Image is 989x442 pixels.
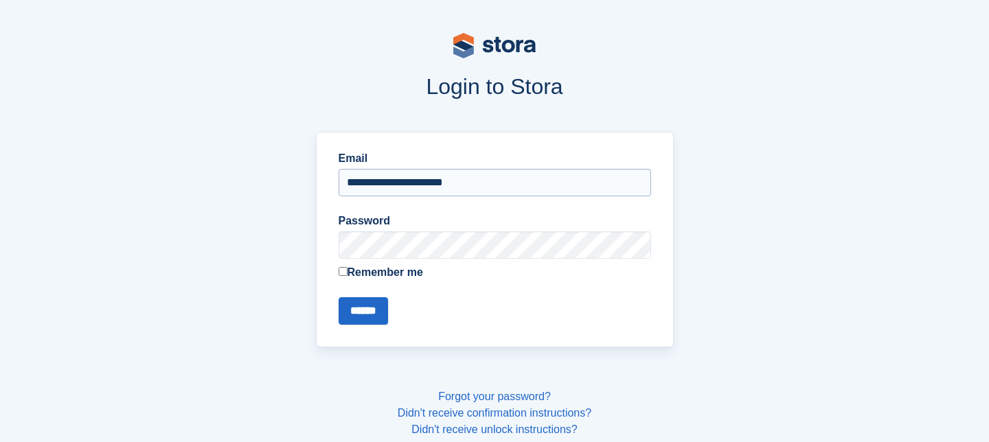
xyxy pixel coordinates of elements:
a: Didn't receive confirmation instructions? [398,407,591,419]
img: stora-logo-53a41332b3708ae10de48c4981b4e9114cc0af31d8433b30ea865607fb682f29.svg [453,33,536,58]
label: Password [339,213,651,229]
h1: Login to Stora [54,74,935,99]
a: Forgot your password? [438,391,551,402]
label: Remember me [339,264,651,281]
a: Didn't receive unlock instructions? [411,423,577,435]
label: Email [339,150,651,167]
input: Remember me [339,267,348,276]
